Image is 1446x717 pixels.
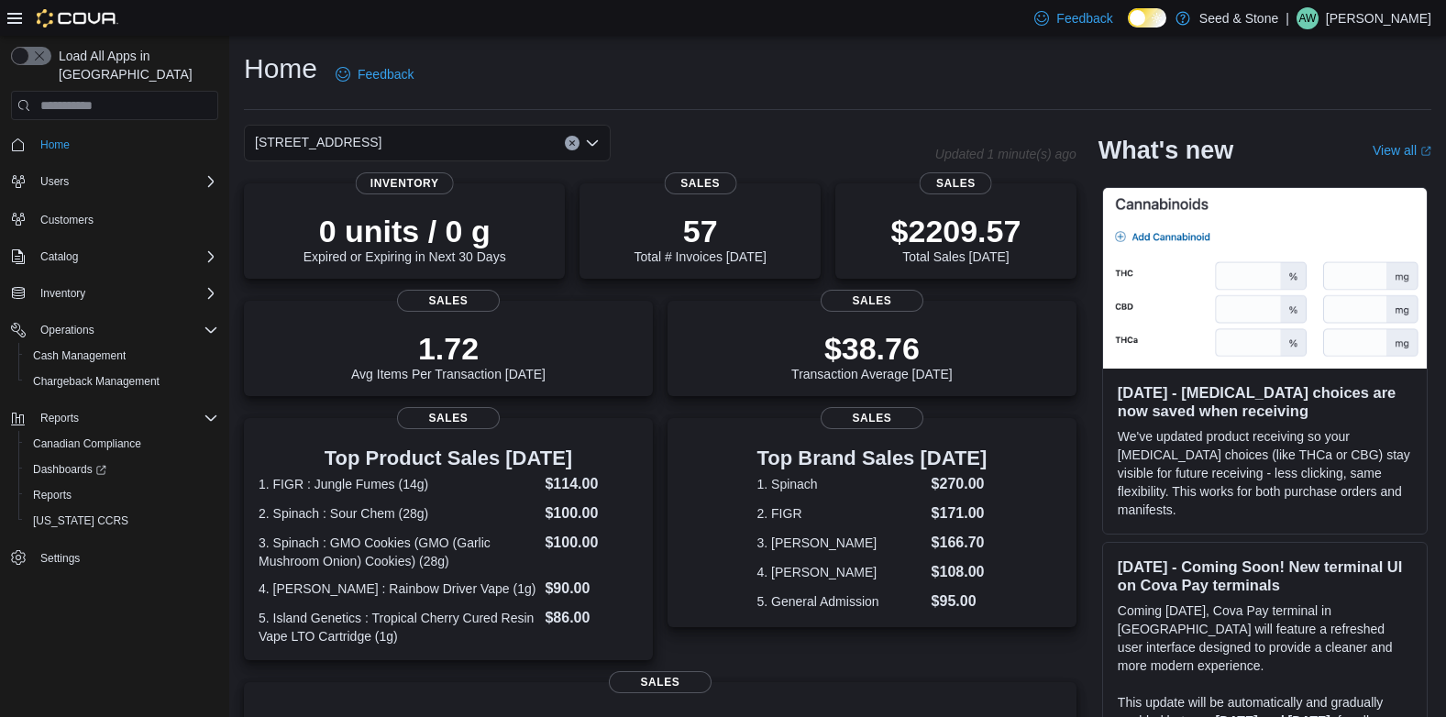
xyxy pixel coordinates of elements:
dd: $108.00 [932,561,988,583]
span: Reports [33,407,218,429]
h3: Top Product Sales [DATE] [259,447,638,469]
span: Settings [33,546,218,569]
svg: External link [1420,146,1431,157]
div: Expired or Expiring in Next 30 Days [304,213,506,264]
span: Canadian Compliance [26,433,218,455]
a: View allExternal link [1373,143,1431,158]
span: Home [33,133,218,156]
span: Catalog [33,246,218,268]
a: Customers [33,209,101,231]
h3: [DATE] - Coming Soon! New terminal UI on Cova Pay terminals [1118,557,1412,594]
p: We've updated product receiving so your [MEDICAL_DATA] choices (like THCa or CBG) stay visible fo... [1118,427,1412,519]
dt: 3. [PERSON_NAME] [757,534,924,552]
button: Clear input [565,136,580,150]
dd: $86.00 [545,607,637,629]
span: Customers [40,213,94,227]
dt: 3. Spinach : GMO Cookies (GMO (Garlic Mushroom Onion) Cookies) (28g) [259,534,537,570]
dt: 2. FIGR [757,504,924,523]
span: Inventory [40,286,85,301]
dt: 4. [PERSON_NAME] [757,563,924,581]
a: Feedback [328,56,421,93]
span: Sales [821,290,923,312]
span: Dashboards [26,458,218,480]
span: Canadian Compliance [33,436,141,451]
dt: 4. [PERSON_NAME] : Rainbow Driver Vape (1g) [259,579,537,598]
a: Reports [26,484,79,506]
span: Sales [821,407,923,429]
h1: Home [244,50,317,87]
a: [US_STATE] CCRS [26,510,136,532]
span: Sales [920,172,992,194]
span: Sales [397,290,500,312]
span: Users [40,174,69,189]
span: Washington CCRS [26,510,218,532]
span: Chargeback Management [26,370,218,392]
dt: 1. FIGR : Jungle Fumes (14g) [259,475,537,493]
button: Users [33,171,76,193]
button: Cash Management [18,343,226,369]
div: Total Sales [DATE] [891,213,1021,264]
button: Settings [4,545,226,571]
dd: $100.00 [545,502,637,524]
div: Transaction Average [DATE] [791,330,953,381]
button: [US_STATE] CCRS [18,508,226,534]
p: Coming [DATE], Cova Pay terminal in [GEOGRAPHIC_DATA] will feature a refreshed user interface des... [1118,601,1412,675]
button: Inventory [33,282,93,304]
span: Inventory [356,172,454,194]
dd: $100.00 [545,532,637,554]
h2: What's new [1098,136,1233,165]
span: Catalog [40,249,78,264]
a: Cash Management [26,345,133,367]
span: Cash Management [33,348,126,363]
button: Users [4,169,226,194]
span: Reports [33,488,72,502]
a: Canadian Compliance [26,433,149,455]
dd: $90.00 [545,578,637,600]
dt: 5. General Admission [757,592,924,611]
button: Catalog [33,246,85,268]
span: Settings [40,551,80,566]
span: Sales [397,407,500,429]
button: Inventory [4,281,226,306]
span: Reports [40,411,79,425]
button: Operations [33,319,102,341]
div: Avg Items Per Transaction [DATE] [351,330,546,381]
button: Chargeback Management [18,369,226,394]
dd: $95.00 [932,590,988,612]
input: Dark Mode [1128,8,1166,28]
button: Reports [18,482,226,508]
div: Alex Wang [1297,7,1319,29]
dt: 2. Spinach : Sour Chem (28g) [259,504,537,523]
dt: 1. Spinach [757,475,924,493]
span: Customers [33,207,218,230]
span: Feedback [358,65,414,83]
h3: [DATE] - [MEDICAL_DATA] choices are now saved when receiving [1118,383,1412,420]
a: Chargeback Management [26,370,167,392]
span: Operations [40,323,94,337]
p: Updated 1 minute(s) ago [935,147,1076,161]
a: Settings [33,547,87,569]
span: Operations [33,319,218,341]
dd: $171.00 [932,502,988,524]
span: Feedback [1056,9,1112,28]
dd: $166.70 [932,532,988,554]
span: [US_STATE] CCRS [33,513,128,528]
span: [STREET_ADDRESS] [255,131,381,153]
p: | [1286,7,1289,29]
span: AW [1298,7,1316,29]
button: Canadian Compliance [18,431,226,457]
span: Chargeback Management [33,374,160,389]
a: Home [33,134,77,156]
p: $38.76 [791,330,953,367]
p: Seed & Stone [1199,7,1278,29]
div: Total # Invoices [DATE] [634,213,766,264]
a: Dashboards [26,458,114,480]
span: Sales [609,671,712,693]
p: 57 [634,213,766,249]
button: Reports [33,407,86,429]
span: Inventory [33,282,218,304]
a: Dashboards [18,457,226,482]
span: Users [33,171,218,193]
span: Home [40,138,70,152]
